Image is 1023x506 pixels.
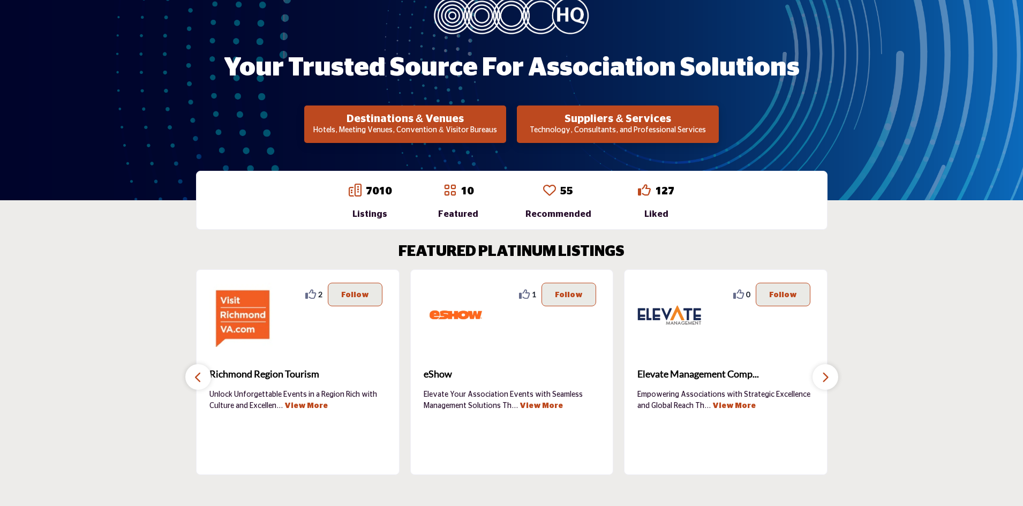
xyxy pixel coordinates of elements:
a: Elevate Management Comp... [637,360,814,389]
img: Elevate Management Company [637,283,702,347]
button: Suppliers & Services Technology, Consultants, and Professional Services [517,105,719,143]
p: Follow [555,289,583,300]
div: Featured [438,208,478,221]
img: Richmond Region Tourism [209,283,274,347]
a: Richmond Region Tourism [209,360,386,389]
img: eShow [424,283,488,347]
p: Follow [341,289,369,300]
a: 10 [461,186,473,197]
button: Follow [756,283,810,306]
p: Elevate Your Association Events with Seamless Management Solutions Th [424,389,600,411]
a: Go to Featured [443,184,456,199]
a: View More [284,402,328,410]
button: Destinations & Venues Hotels, Meeting Venues, Convention & Visitor Bureaus [304,105,506,143]
span: eShow [424,367,600,381]
span: 1 [532,289,536,300]
a: Go to Recommended [543,184,556,199]
b: Elevate Management Company [637,360,814,389]
a: View More [712,402,756,410]
button: Follow [541,283,596,306]
p: Follow [769,289,797,300]
button: Follow [328,283,382,306]
span: 2 [318,289,322,300]
h2: FEATURED PLATINUM LISTINGS [398,243,625,261]
h1: Your Trusted Source for Association Solutions [224,51,800,85]
span: ... [511,402,518,410]
p: Hotels, Meeting Venues, Convention & Visitor Bureaus [307,125,503,136]
span: 0 [746,289,750,300]
p: Unlock Unforgettable Events in a Region Rich with Culture and Excellen [209,389,386,411]
div: Liked [638,208,674,221]
a: eShow [424,360,600,389]
span: Richmond Region Tourism [209,367,386,381]
i: Go to Liked [638,184,651,197]
h2: Suppliers & Services [520,112,716,125]
span: ... [276,402,283,410]
a: 7010 [366,186,392,197]
div: Recommended [525,208,591,221]
a: View More [520,402,563,410]
h2: Destinations & Venues [307,112,503,125]
p: Empowering Associations with Strategic Excellence and Global Reach Th [637,389,814,411]
a: 127 [655,186,674,197]
span: Elevate Management Comp... [637,367,814,381]
div: Listings [349,208,392,221]
p: Technology, Consultants, and Professional Services [520,125,716,136]
span: ... [704,402,711,410]
a: 55 [560,186,573,197]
